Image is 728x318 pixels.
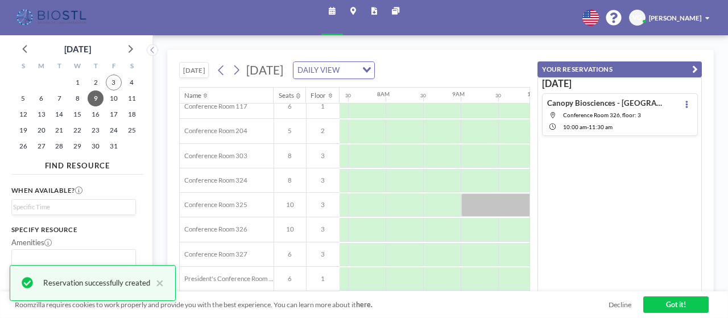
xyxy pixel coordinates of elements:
span: 3 [307,225,340,233]
div: Name [184,92,201,100]
span: Thursday, October 30, 2025 [88,138,104,154]
span: Saturday, October 18, 2025 [124,106,140,122]
span: 6 [274,102,306,110]
input: Search for option [13,202,130,212]
span: Monday, October 20, 2025 [34,122,49,138]
img: organization-logo [15,8,89,27]
span: Conference Room 325 [180,201,247,209]
div: [DATE] [64,41,91,57]
div: 30 [420,93,426,98]
div: M [32,60,51,75]
span: Conference Room 326 [180,225,247,233]
div: 30 [345,93,351,98]
input: Search for option [342,64,355,77]
div: 9AM [452,90,465,97]
span: Conference Room 324 [180,176,247,184]
span: 10 [274,225,306,233]
div: 8AM [377,90,390,97]
span: [PERSON_NAME] [649,14,701,22]
h3: [DATE] [542,78,698,90]
span: 2 [307,127,340,135]
span: Wednesday, October 29, 2025 [69,138,85,154]
div: F [105,60,123,75]
span: 3 [307,152,340,160]
div: S [14,60,32,75]
div: 10AM [527,90,543,97]
span: DAILY VIEW [296,64,342,77]
a: here. [356,300,373,309]
span: Roomzilla requires cookies to work properly and provide you with the best experience. You can lea... [15,300,609,309]
span: Tuesday, October 21, 2025 [51,122,67,138]
h4: Canopy Biosciences - [GEOGRAPHIC_DATA] [547,98,664,108]
span: Thursday, October 9, 2025 [88,90,104,106]
span: 3 [307,201,340,209]
span: Thursday, October 23, 2025 [88,122,104,138]
div: Seats [279,92,294,100]
span: Friday, October 3, 2025 [106,75,122,90]
span: 5 [274,127,306,135]
span: Tuesday, October 28, 2025 [51,138,67,154]
div: Reservation successfully created [43,276,150,290]
div: Floor [311,92,326,100]
span: 1 [307,102,340,110]
span: [DATE] [246,63,283,77]
div: S [123,60,141,75]
input: Search for option [13,252,130,265]
h4: FIND RESOURCE [11,157,144,170]
span: Sunday, October 12, 2025 [15,106,31,122]
span: Tuesday, October 14, 2025 [51,106,67,122]
span: Friday, October 10, 2025 [106,90,122,106]
span: Monday, October 27, 2025 [34,138,49,154]
span: Friday, October 17, 2025 [106,106,122,122]
label: Amenities [11,238,52,247]
span: Saturday, October 11, 2025 [124,90,140,106]
span: Monday, October 6, 2025 [34,90,49,106]
button: [DATE] [179,62,209,78]
div: T [86,60,105,75]
span: Thursday, October 2, 2025 [88,75,104,90]
span: 1 [307,275,340,283]
span: VG [632,14,642,22]
span: Wednesday, October 8, 2025 [69,90,85,106]
div: W [68,60,86,75]
h3: Specify resource [11,226,136,234]
span: Thursday, October 16, 2025 [88,106,104,122]
span: Saturday, October 4, 2025 [124,75,140,90]
div: 30 [495,93,501,98]
div: Search for option [12,250,136,267]
button: YOUR RESERVATIONS [537,61,702,77]
button: close [150,276,164,290]
span: Conference Room 303 [180,152,247,160]
span: Sunday, October 5, 2025 [15,90,31,106]
span: Sunday, October 26, 2025 [15,138,31,154]
span: 8 [274,152,306,160]
span: Wednesday, October 1, 2025 [69,75,85,90]
span: 11:30 AM [589,124,613,131]
span: 3 [307,250,340,258]
span: 10:00 AM [563,124,587,131]
span: 6 [274,250,306,258]
span: 8 [274,176,306,184]
span: Saturday, October 25, 2025 [124,122,140,138]
span: Friday, October 24, 2025 [106,122,122,138]
div: Search for option [293,62,375,79]
span: Tuesday, October 7, 2025 [51,90,67,106]
span: Conference Room 204 [180,127,247,135]
a: Got it! [643,296,709,313]
span: Conference Room 117 [180,102,247,110]
span: 10 [274,201,306,209]
span: Wednesday, October 22, 2025 [69,122,85,138]
span: Sunday, October 19, 2025 [15,122,31,138]
span: President's Conference Room - 109 [180,275,274,283]
span: Conference Room 327 [180,250,247,258]
span: Friday, October 31, 2025 [106,138,122,154]
span: - [587,124,589,131]
div: T [50,60,68,75]
span: Wednesday, October 15, 2025 [69,106,85,122]
a: Decline [609,300,631,309]
span: Monday, October 13, 2025 [34,106,49,122]
span: 6 [274,275,306,283]
span: 3 [307,176,340,184]
span: Conference Room 326, floor: 3 [563,111,641,118]
div: Search for option [12,200,136,214]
